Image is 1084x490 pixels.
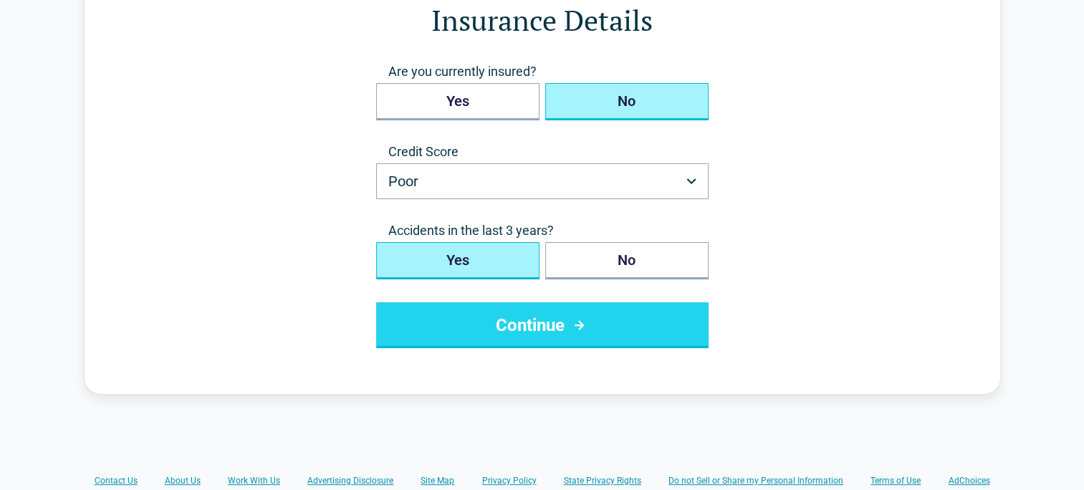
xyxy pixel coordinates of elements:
a: AdChoices [948,475,989,486]
a: Do not Sell or Share my Personal Information [668,475,843,486]
button: Yes [376,242,539,279]
a: About Us [165,475,201,486]
button: Continue [376,302,709,348]
button: Yes [376,83,539,120]
a: Terms of Use [870,475,921,486]
a: Site Map [421,475,454,486]
span: Are you currently insured? [376,63,709,80]
a: Advertising Disclosure [307,475,393,486]
button: No [545,83,709,120]
label: Credit Score [376,143,709,160]
a: Privacy Policy [482,475,537,486]
a: Work With Us [228,475,280,486]
button: No [545,242,709,279]
span: Accidents in the last 3 years? [376,222,709,239]
a: State Privacy Rights [564,475,641,486]
a: Contact Us [95,475,138,486]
